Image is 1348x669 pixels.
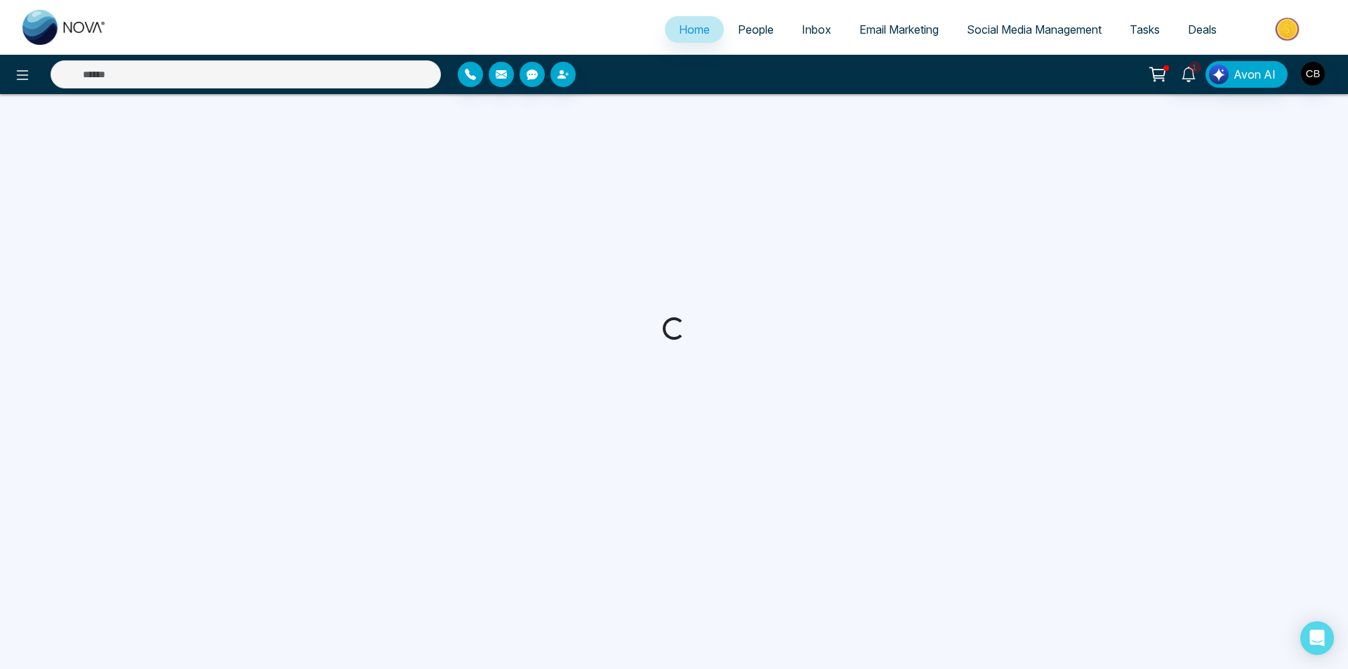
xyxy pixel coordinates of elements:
span: Inbox [802,22,831,37]
a: Deals [1174,16,1231,43]
button: Avon AI [1205,61,1288,88]
a: 1 [1172,61,1205,86]
a: Social Media Management [953,16,1116,43]
span: Avon AI [1234,66,1276,83]
img: Lead Flow [1209,65,1229,84]
span: Deals [1188,22,1217,37]
img: Nova CRM Logo [22,10,107,45]
a: Tasks [1116,16,1174,43]
a: Email Marketing [845,16,953,43]
a: Home [665,16,724,43]
span: Tasks [1130,22,1160,37]
span: People [738,22,774,37]
span: Email Marketing [859,22,939,37]
img: User Avatar [1301,62,1325,86]
a: People [724,16,788,43]
span: Home [679,22,710,37]
div: Open Intercom Messenger [1300,621,1334,655]
a: Inbox [788,16,845,43]
span: Social Media Management [967,22,1102,37]
img: Market-place.gif [1238,13,1340,45]
span: 1 [1189,61,1201,74]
